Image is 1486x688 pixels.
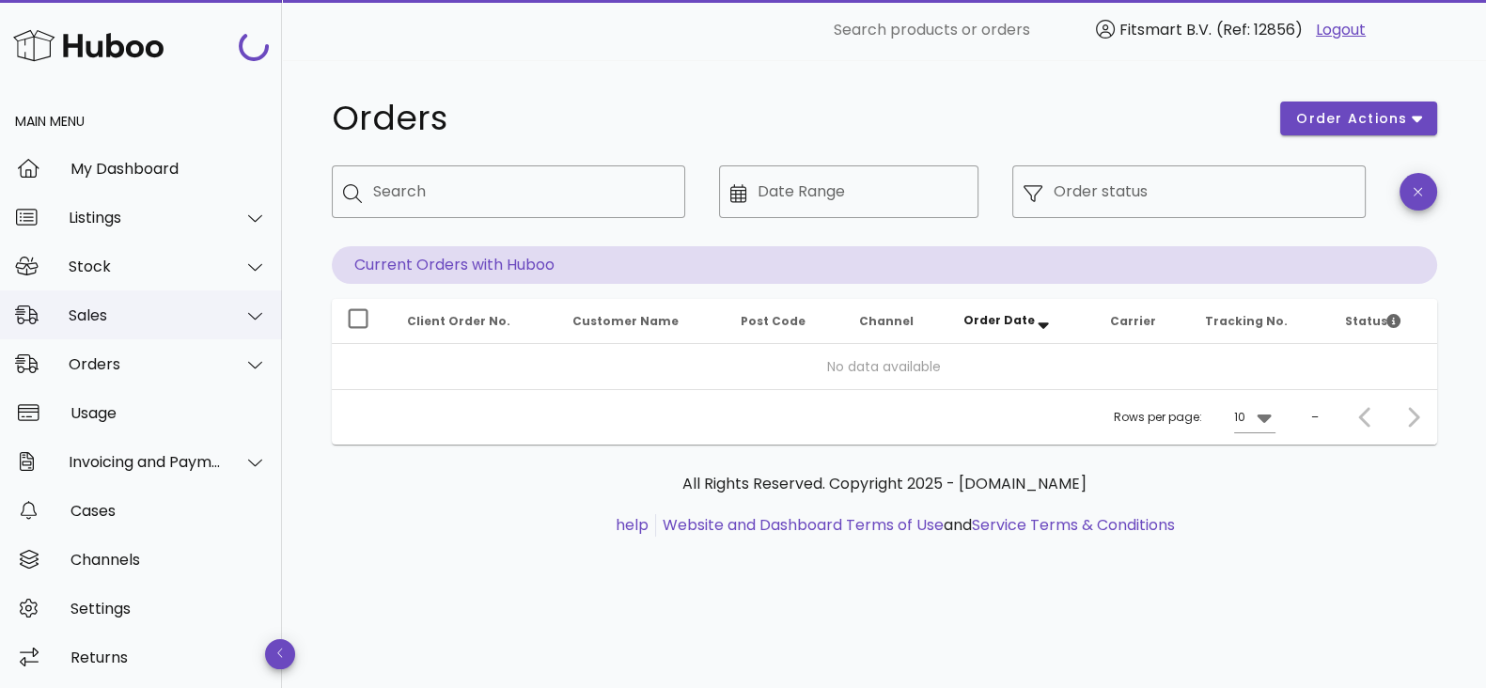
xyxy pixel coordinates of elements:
[741,313,806,329] span: Post Code
[656,514,1175,537] li: and
[1190,299,1330,344] th: Tracking No.
[572,313,679,329] span: Customer Name
[70,160,267,178] div: My Dashboard
[1114,390,1275,445] div: Rows per page:
[69,258,222,275] div: Stock
[69,209,222,227] div: Listings
[1234,402,1275,432] div: 10Rows per page:
[557,299,727,344] th: Customer Name
[616,514,649,536] a: help
[69,355,222,373] div: Orders
[1110,313,1156,329] span: Carrier
[70,600,267,618] div: Settings
[332,246,1437,284] p: Current Orders with Huboo
[69,453,222,471] div: Invoicing and Payments
[70,649,267,666] div: Returns
[1280,102,1436,135] button: order actions
[726,299,843,344] th: Post Code
[1329,299,1436,344] th: Status
[858,313,913,329] span: Channel
[332,344,1437,389] td: No data available
[1119,19,1212,40] span: Fitsmart B.V.
[948,299,1095,344] th: Order Date: Sorted descending. Activate to remove sorting.
[1316,19,1366,41] a: Logout
[69,306,222,324] div: Sales
[70,502,267,520] div: Cases
[1205,313,1288,329] span: Tracking No.
[1216,19,1303,40] span: (Ref: 12856)
[407,313,510,329] span: Client Order No.
[1295,109,1408,129] span: order actions
[663,514,944,536] a: Website and Dashboard Terms of Use
[70,404,267,422] div: Usage
[1311,409,1319,426] div: –
[347,473,1422,495] p: All Rights Reserved. Copyright 2025 - [DOMAIN_NAME]
[1234,409,1245,426] div: 10
[1095,299,1189,344] th: Carrier
[13,25,164,66] img: Huboo Logo
[963,312,1035,328] span: Order Date
[972,514,1175,536] a: Service Terms & Conditions
[1344,313,1400,329] span: Status
[392,299,557,344] th: Client Order No.
[843,299,948,344] th: Channel
[70,551,267,569] div: Channels
[332,102,1259,135] h1: Orders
